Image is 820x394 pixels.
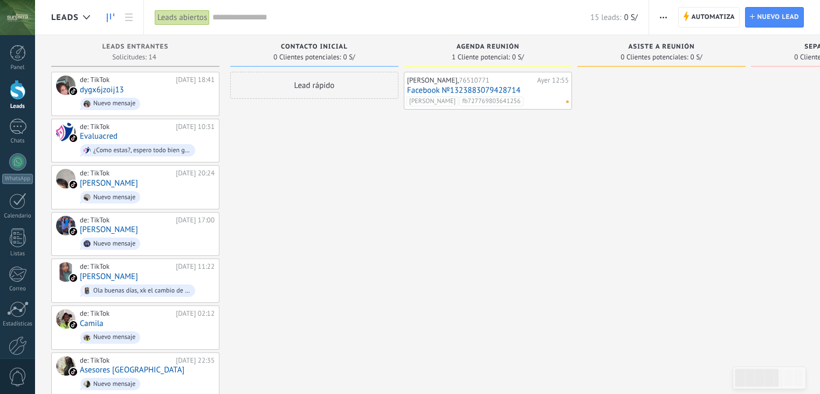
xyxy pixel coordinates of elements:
[745,7,804,28] a: Nuevo lead
[2,250,33,257] div: Listas
[281,43,348,51] span: Contacto inicial
[93,334,135,341] div: Nuevo mensaje
[70,274,77,282] img: tiktok_kommo.svg
[407,86,569,95] a: Facebook №1323883079428714
[57,43,214,52] div: Leads Entrantes
[2,64,33,71] div: Panel
[2,213,33,220] div: Calendario
[2,286,33,293] div: Correo
[407,76,534,85] div: [PERSON_NAME],
[70,321,77,329] img: tiktok_kommo.svg
[112,54,156,60] span: Solicitudes: 14
[80,225,138,234] a: [PERSON_NAME]
[70,87,77,95] img: tiktok_kommo.svg
[621,54,688,60] span: 0 Clientes potenciales:
[155,10,210,25] div: Leads abiertos
[691,8,735,27] span: Automatiza
[80,309,172,318] div: de: TikTok
[176,356,215,365] div: [DATE] 22:35
[93,147,190,154] div: ¿Como estas?, espero todo bien gracias a dios, queremos comentarte que tenemos planes flexibles p...
[2,174,33,184] div: WhatsApp
[176,76,215,84] div: [DATE] 18:41
[93,381,135,388] div: Nuevo mensaje
[56,262,75,282] div: Yadira Navarrete
[176,169,215,178] div: [DATE] 20:24
[230,72,398,99] div: Lead rápido
[80,123,172,131] div: de: TikTok
[273,54,341,60] span: 0 Clientes potenciales:
[176,123,215,131] div: [DATE] 10:31
[93,287,190,295] div: Ola buenas días, xk el cambio de nombre, me pueden dar una explicación y porque dieron de baja la...
[624,12,637,23] span: 0 S/
[566,100,569,103] span: No hay nada asignado
[80,272,138,281] a: [PERSON_NAME]
[691,54,702,60] span: 0 S/
[583,43,740,52] div: Asiste a reunión
[80,179,138,188] a: [PERSON_NAME]
[590,12,621,23] span: 15 leads:
[409,43,567,52] div: Agenda reunión
[80,319,104,328] a: Camila
[70,368,77,376] img: tiktok_kommo.svg
[93,100,135,107] div: Nuevo mensaje
[56,356,75,376] div: Asesores Villa Floresta
[176,262,215,271] div: [DATE] 11:22
[80,365,184,375] a: Asesores [GEOGRAPHIC_DATA]
[457,43,520,51] span: Agenda reunión
[80,85,124,94] a: dygx6jzoij13
[102,43,169,51] span: Leads Entrantes
[343,54,355,60] span: 0 S/
[678,7,740,28] a: Automatiza
[80,356,172,365] div: de: TikTok
[80,262,172,271] div: de: TikTok
[80,216,172,225] div: de: TikTok
[56,216,75,235] div: Christoper Joseph Peña Moreno
[236,43,393,52] div: Contacto inicial
[80,132,118,141] a: Evaluacred
[452,54,510,60] span: 1 Cliente potencial:
[70,228,77,235] img: tiktok_kommo.svg
[176,309,215,318] div: [DATE] 02:12
[406,97,458,106] span: [PERSON_NAME]
[51,12,79,23] span: Leads
[512,54,524,60] span: 0 S/
[93,240,135,248] div: Nuevo mensaje
[628,43,694,51] span: Asiste a reunión
[459,76,490,85] span: 76510771
[70,181,77,188] img: tiktok_kommo.svg
[56,169,75,188] div: Saúl canchanya Huaman
[2,103,33,110] div: Leads
[70,134,77,142] img: tiktok_kommo.svg
[2,138,33,145] div: Chats
[56,76,75,95] div: dygx6jzoij13
[757,8,799,27] span: Nuevo lead
[56,309,75,329] div: Camila
[56,123,75,142] div: Evaluacred
[80,169,172,178] div: de: TikTok
[80,76,172,84] div: de: TikTok
[537,76,569,85] div: Ayer 12:55
[2,321,33,328] div: Estadísticas
[176,216,215,225] div: [DATE] 17:00
[459,97,523,106] span: fb727769803641256
[93,194,135,201] div: Nuevo mensaje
